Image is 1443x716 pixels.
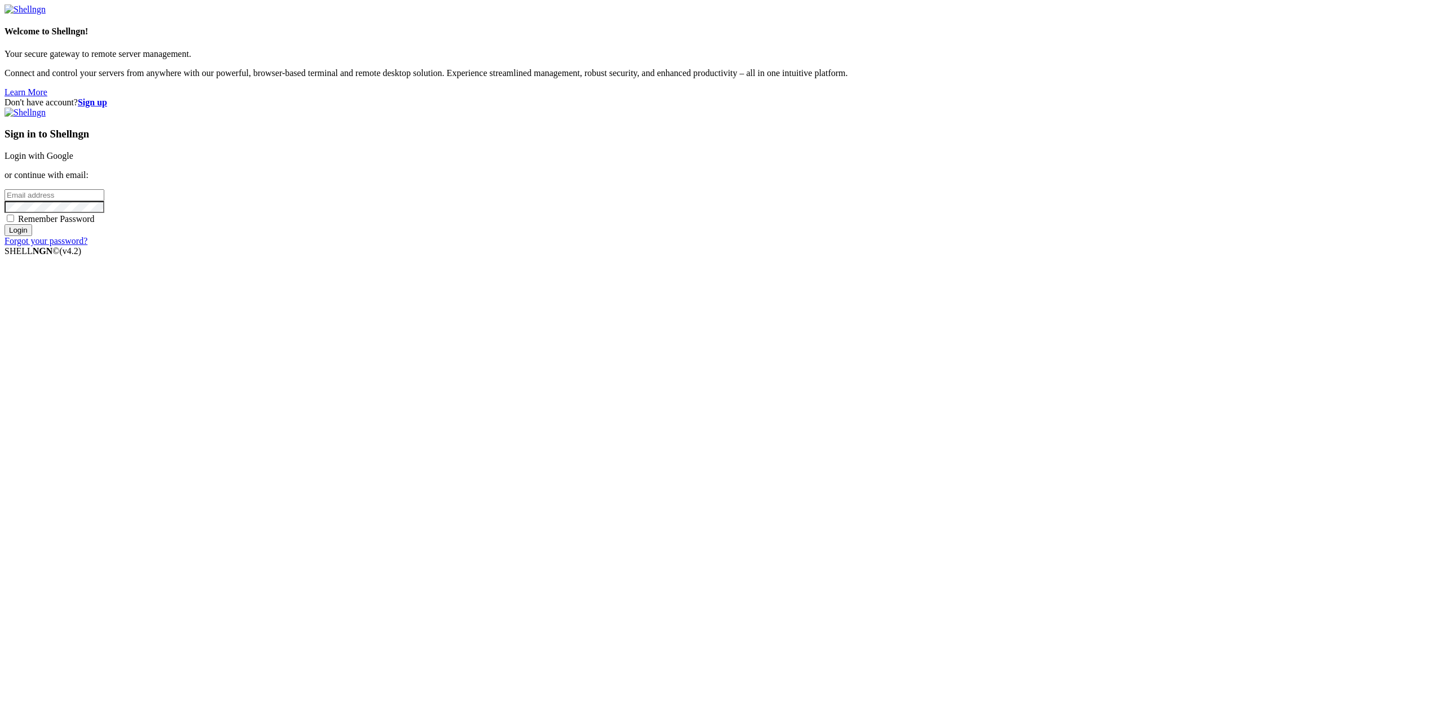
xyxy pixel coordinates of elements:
input: Remember Password [7,215,14,222]
a: Login with Google [5,151,73,161]
p: Connect and control your servers from anywhere with our powerful, browser-based terminal and remo... [5,68,1438,78]
p: Your secure gateway to remote server management. [5,49,1438,59]
img: Shellngn [5,5,46,15]
h4: Welcome to Shellngn! [5,26,1438,37]
div: Don't have account? [5,97,1438,108]
input: Login [5,224,32,236]
span: SHELL © [5,246,81,256]
p: or continue with email: [5,170,1438,180]
img: Shellngn [5,108,46,118]
a: Sign up [78,97,107,107]
h3: Sign in to Shellngn [5,128,1438,140]
span: Remember Password [18,214,95,224]
a: Learn More [5,87,47,97]
b: NGN [33,246,53,256]
a: Forgot your password? [5,236,87,246]
span: 4.2.0 [60,246,82,256]
input: Email address [5,189,104,201]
